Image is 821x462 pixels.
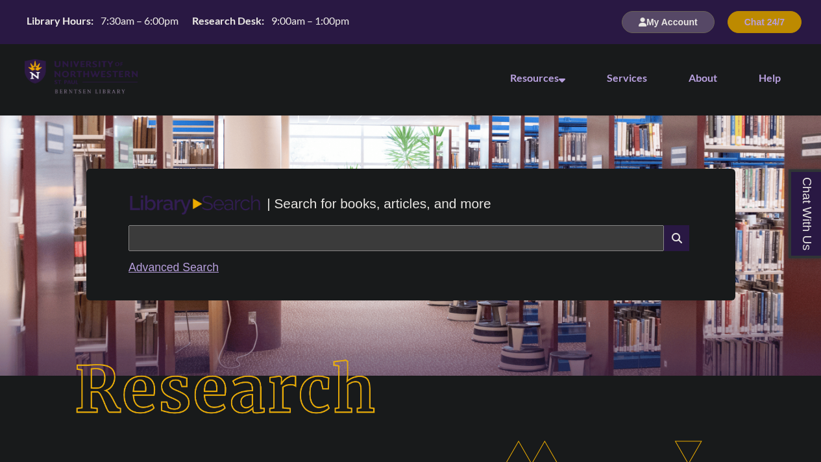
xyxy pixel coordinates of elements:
[123,190,267,220] img: Libary Search
[759,71,781,84] a: Help
[622,16,715,27] a: My Account
[101,14,178,27] span: 7:30am – 6:00pm
[271,14,349,27] span: 9:00am – 1:00pm
[41,326,410,455] img: Research
[607,71,647,84] a: Services
[622,11,715,33] button: My Account
[267,193,491,213] p: | Search for books, articles, and more
[21,14,354,30] table: Hours Today
[21,14,354,31] a: Hours Today
[728,11,802,33] button: Chat 24/7
[129,261,219,274] a: Advanced Search
[21,14,95,28] th: Library Hours:
[187,14,266,28] th: Research Desk:
[25,59,138,95] img: UNWSP Library Logo
[510,71,565,84] a: Resources
[664,225,689,251] i: Search
[689,71,717,84] a: About
[728,16,802,27] a: Chat 24/7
